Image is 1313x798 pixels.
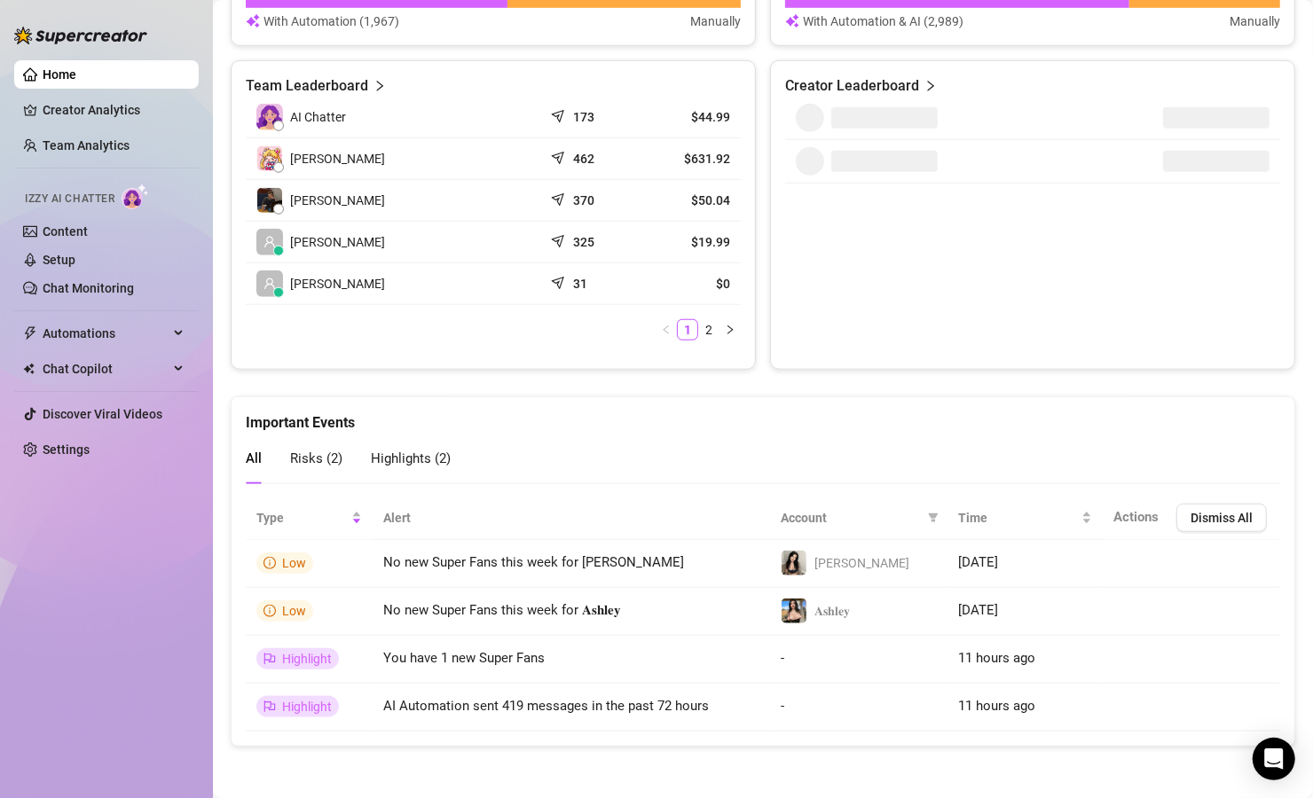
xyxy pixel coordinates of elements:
button: left [656,319,677,340]
span: [PERSON_NAME] [290,274,385,293]
img: Louise [257,146,282,171]
span: user [263,278,276,290]
span: [PERSON_NAME] [290,191,385,210]
span: No new Super Fans this week for [PERSON_NAME] [383,554,684,570]
span: send [551,189,569,207]
span: Automations [43,319,169,348]
span: Actions [1113,509,1159,525]
span: flag [263,653,276,665]
article: $44.99 [652,108,730,126]
article: 31 [573,275,587,293]
a: 2 [699,320,719,340]
span: Low [282,604,306,618]
span: Highlights ( 2 ) [371,450,451,466]
img: 𝐀𝐬𝐡𝐥𝐞𝐲 [782,598,806,623]
button: Dismiss All [1176,504,1267,532]
article: $50.04 [652,192,730,209]
span: AI Chatter [290,107,346,127]
div: Important Events [246,397,1280,434]
img: Vince Palacio [257,188,282,213]
article: With Automation & AI (2,989) [803,12,963,31]
article: Team Leaderboard [246,75,368,97]
a: Team Analytics [43,138,130,153]
article: 370 [573,192,594,209]
span: filter [924,505,942,531]
img: AI Chatter [122,184,149,209]
span: [PERSON_NAME] [814,556,909,570]
span: user [263,236,276,248]
span: 11 hours ago [958,650,1035,666]
a: Setup [43,253,75,267]
li: 2 [698,319,719,340]
img: izzy-ai-chatter-avatar-DDCN_rTZ.svg [256,104,283,130]
th: Time [947,497,1103,540]
article: $631.92 [652,150,730,168]
span: Chat Copilot [43,355,169,383]
span: send [551,106,569,123]
span: [PERSON_NAME] [290,232,385,252]
span: right [924,75,937,97]
a: Home [43,67,76,82]
article: $19.99 [652,233,730,251]
article: Manually [1230,12,1280,31]
span: Account [781,508,921,528]
span: No new Super Fans this week for 𝐀𝐬𝐡𝐥𝐞𝐲 [383,602,621,618]
span: Highlight [282,700,332,714]
span: 11 hours ago [958,698,1035,714]
li: 1 [677,319,698,340]
span: Highlight [282,652,332,666]
th: Alert [373,497,770,540]
article: Manually [690,12,741,31]
span: Dismiss All [1191,511,1253,525]
a: Chat Monitoring [43,281,134,295]
article: 173 [573,108,594,126]
span: send [551,272,569,290]
article: Creator Leaderboard [785,75,919,97]
span: AI Automation sent 419 messages in the past 72 hours [383,698,709,714]
article: $0 [652,275,730,293]
img: Ashley [782,551,806,575]
span: [DATE] [958,602,998,618]
span: info-circle [263,605,276,617]
span: All [246,450,262,466]
th: Type [246,497,373,540]
a: Creator Analytics [43,96,185,124]
a: 1 [678,320,697,340]
div: Open Intercom Messenger [1253,738,1295,780]
span: Time [958,508,1078,528]
img: logo-BBDzfeDw.svg [14,27,147,44]
span: Risks ( 2 ) [290,450,342,466]
span: left [661,325,672,335]
span: right [373,75,386,97]
span: - [781,698,784,714]
img: svg%3e [785,12,799,31]
li: Next Page [719,319,741,340]
li: Previous Page [656,319,677,340]
span: - [781,650,784,666]
button: right [719,319,741,340]
span: thunderbolt [23,326,37,340]
img: svg%3e [246,12,260,31]
article: 325 [573,233,594,251]
span: Izzy AI Chatter [25,191,114,207]
span: send [551,147,569,165]
span: flag [263,700,276,713]
span: filter [928,512,939,523]
span: You have 1 new Super Fans [383,650,545,666]
span: Low [282,556,306,570]
article: With Automation (1,967) [263,12,399,31]
span: right [725,325,735,335]
span: [PERSON_NAME] [290,149,385,168]
span: send [551,231,569,248]
article: 462 [573,150,594,168]
a: Content [43,224,88,239]
span: 𝐀𝐬𝐡𝐥𝐞𝐲 [814,604,850,618]
a: Settings [43,442,90,457]
a: Discover Viral Videos [43,407,162,421]
img: Chat Copilot [23,363,35,375]
span: info-circle [263,557,276,569]
span: Type [256,508,348,528]
span: [DATE] [958,554,998,570]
